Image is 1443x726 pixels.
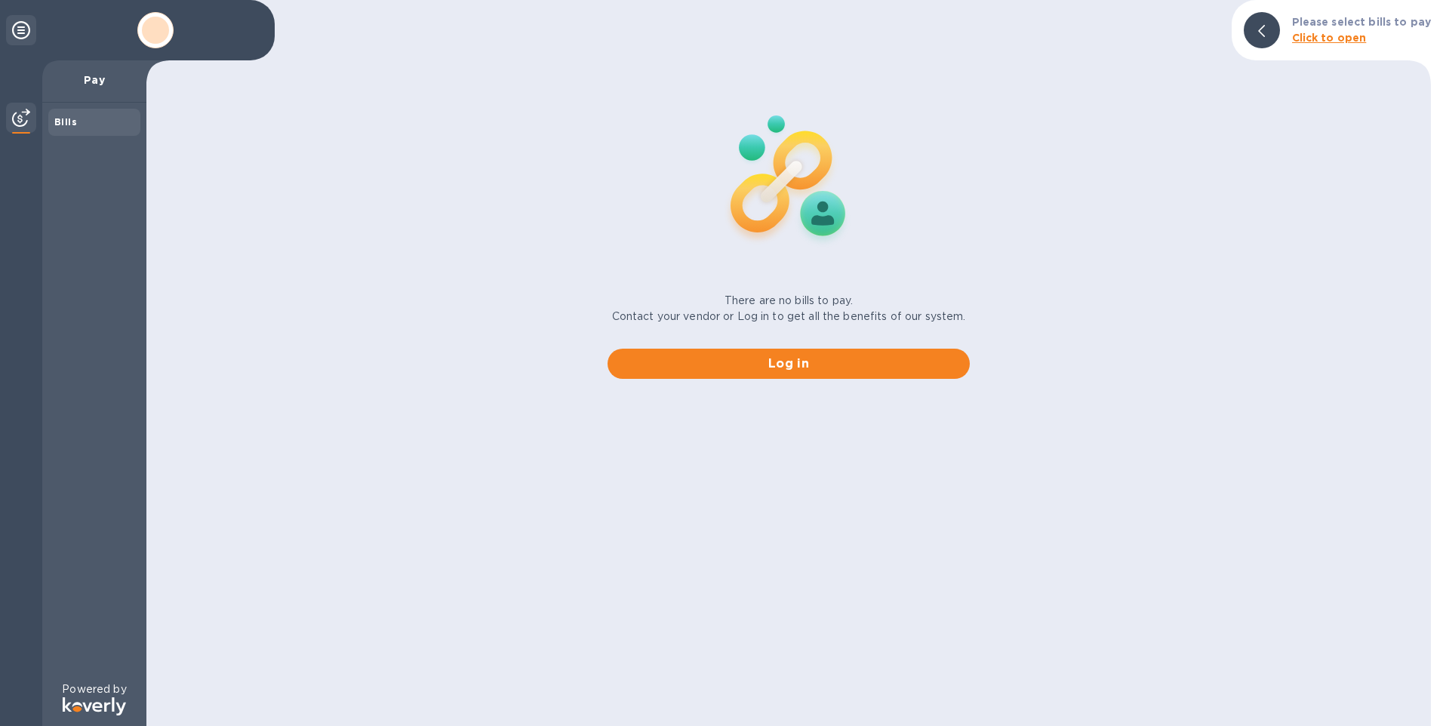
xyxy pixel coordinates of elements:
[1292,16,1431,28] b: Please select bills to pay
[612,293,966,325] p: There are no bills to pay. Contact your vendor or Log in to get all the benefits of our system.
[608,349,970,379] button: Log in
[62,681,126,697] p: Powered by
[620,355,958,373] span: Log in
[54,116,77,128] b: Bills
[54,72,134,88] p: Pay
[1292,32,1367,44] b: Click to open
[63,697,126,715] img: Logo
